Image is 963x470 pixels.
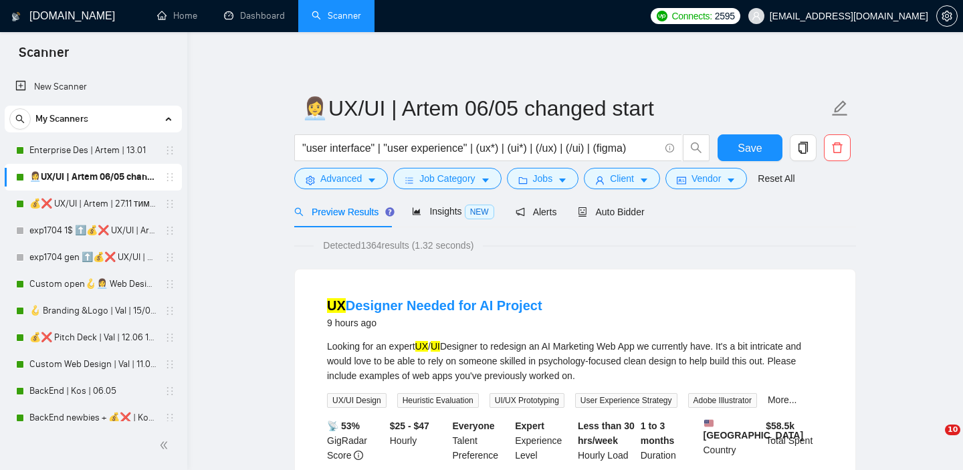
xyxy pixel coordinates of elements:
a: setting [936,11,958,21]
a: 💰❌ Pitch Deck | Val | 12.06 16% view [29,324,156,351]
div: Duration [638,419,701,463]
span: holder [165,332,175,343]
button: search [9,108,31,130]
b: 1 to 3 months [641,421,675,446]
div: Hourly Load [575,419,638,463]
span: Save [738,140,762,156]
span: Alerts [516,207,557,217]
span: holder [165,225,175,236]
a: dashboardDashboard [224,10,285,21]
b: $25 - $47 [390,421,429,431]
iframe: Intercom live chat [918,425,950,457]
input: Search Freelance Jobs... [302,140,659,156]
span: Advanced [320,171,362,186]
a: UXDesigner Needed for AI Project [327,298,542,313]
a: homeHome [157,10,197,21]
span: Adobe Illustrator [688,393,757,408]
span: info-circle [354,451,363,460]
input: Scanner name... [302,92,829,125]
button: folderJobscaret-down [507,168,579,189]
a: 🪝 Branding &Logo | Val | 15/05 added other end [29,298,156,324]
button: delete [824,134,851,161]
span: Job Category [419,171,475,186]
b: [GEOGRAPHIC_DATA] [704,419,804,441]
a: New Scanner [15,74,171,100]
div: Experience Level [512,419,575,463]
div: GigRadar Score [324,419,387,463]
span: bars [405,175,414,185]
a: Custom open🪝👩‍💼 Web Design | Artem18/09 other start [29,271,156,298]
span: Detected 1364 results (1.32 seconds) [314,238,483,253]
span: User Experience Strategy [575,393,677,408]
b: 📡 53% [327,421,360,431]
button: setting [936,5,958,27]
img: upwork-logo.png [657,11,667,21]
a: Reset All [758,171,794,186]
span: user [595,175,605,185]
span: caret-down [639,175,649,185]
button: idcardVendorcaret-down [665,168,747,189]
span: caret-down [367,175,377,185]
span: info-circle [665,144,674,152]
span: setting [306,175,315,185]
a: 💰❌ UX/UI | Artem | 27.11 тимчасово вимкнула [29,191,156,217]
a: exp1704 1$ ⬆️💰❌ UX/UI | Artem [29,217,156,244]
b: Everyone [453,421,495,431]
span: delete [825,142,850,154]
span: holder [165,145,175,156]
span: holder [165,413,175,423]
span: robot [578,207,587,217]
span: Jobs [533,171,553,186]
button: search [683,134,710,161]
span: Vendor [691,171,721,186]
button: Save [718,134,782,161]
span: search [294,207,304,217]
span: notification [516,207,525,217]
div: Country [701,419,764,463]
div: 9 hours ago [327,315,542,331]
span: setting [937,11,957,21]
button: userClientcaret-down [584,168,660,189]
mark: UI [431,341,440,352]
span: caret-down [726,175,736,185]
span: caret-down [481,175,490,185]
span: NEW [465,205,494,219]
button: copy [790,134,817,161]
a: Custom Web Design | Val | 11.09 filters changed [29,351,156,378]
span: area-chart [412,207,421,216]
span: search [683,142,709,154]
a: Enterprise Des | Artem | 13.01 [29,137,156,164]
span: copy [790,142,816,154]
li: New Scanner [5,74,182,100]
span: holder [165,252,175,263]
mark: UX [415,341,428,352]
span: Client [610,171,634,186]
span: double-left [159,439,173,452]
span: Auto Bidder [578,207,644,217]
img: 🇺🇸 [704,419,714,428]
span: holder [165,199,175,209]
span: holder [165,172,175,183]
span: Scanner [8,43,80,71]
div: Hourly [387,419,450,463]
span: search [10,114,30,124]
span: UI/UX Prototyping [490,393,564,408]
a: BackEnd newbies + 💰❌ | Kos | 06.05 [29,404,156,431]
div: Tooltip anchor [384,206,396,218]
div: Total Spent [763,419,826,463]
div: Looking for an expert / Designer to redesign an AI Marketing Web App we currently have. It's a bi... [327,339,823,383]
span: Heuristic Evaluation [397,393,479,408]
span: holder [165,386,175,396]
span: idcard [677,175,686,185]
span: My Scanners [35,106,88,132]
a: More... [768,394,797,405]
img: logo [11,6,21,27]
a: searchScanner [312,10,361,21]
span: Preview Results [294,207,391,217]
mark: UX [327,298,346,313]
button: settingAdvancedcaret-down [294,168,388,189]
b: $ 58.5k [766,421,794,431]
div: Talent Preference [450,419,513,463]
span: folder [518,175,528,185]
span: edit [831,100,849,117]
